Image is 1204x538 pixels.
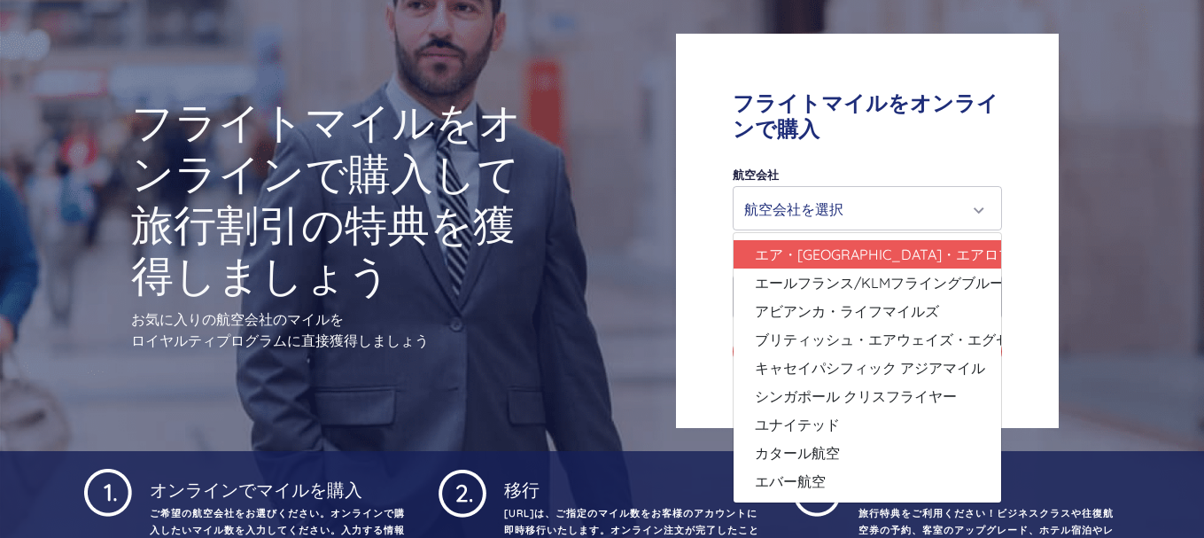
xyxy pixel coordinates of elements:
[733,90,998,142] font: フライトマイルをオンラインで購入
[150,479,362,501] font: オンラインでマイルを購入
[755,472,826,490] font: エバー航空
[131,331,429,349] font: ロイヤルティプログラムに直接獲得しましょう
[439,465,486,518] img: 1
[755,274,1004,292] font: エールフランス/KLMフライングブルー
[84,465,132,517] img: 1
[131,95,522,301] font: フライトマイルをオンラインで購入して旅行割引の特典を獲得しましょう
[755,387,957,405] font: シンガポール クリスフライヤー
[733,168,779,182] font: 航空会社
[504,479,540,501] font: 移行
[755,444,840,462] font: カタール航空
[755,246,1041,263] font: エア・[GEOGRAPHIC_DATA]・エアロプラン
[744,200,843,218] font: 航空会社を選択
[733,186,1002,230] button: 航空会社を選択
[131,310,344,328] font: お気に入りの航空会社のマイルを
[755,331,1109,348] font: ブリティッシュ・エアウェイズ・エグゼクティブクラブ
[755,416,840,433] font: ユナイテッド
[755,359,985,377] font: キャセイパシフィック アジアマイル
[755,302,939,320] font: アビアンカ・ライフマイルズ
